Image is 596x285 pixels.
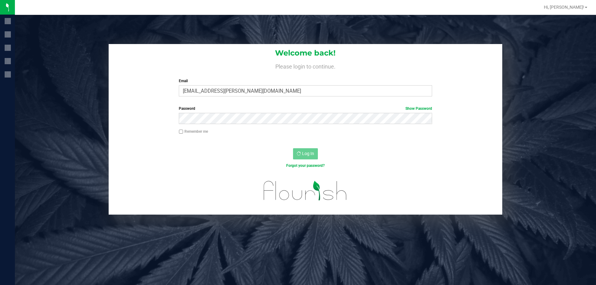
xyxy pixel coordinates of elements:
[405,106,432,111] a: Show Password
[293,148,318,159] button: Log In
[256,175,354,207] img: flourish_logo.svg
[544,5,584,10] span: Hi, [PERSON_NAME]!
[179,130,183,134] input: Remember me
[109,49,502,57] h1: Welcome back!
[179,106,195,111] span: Password
[179,129,208,134] label: Remember me
[179,78,432,84] label: Email
[286,163,325,168] a: Forgot your password?
[109,62,502,69] h4: Please login to continue.
[302,151,314,156] span: Log In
